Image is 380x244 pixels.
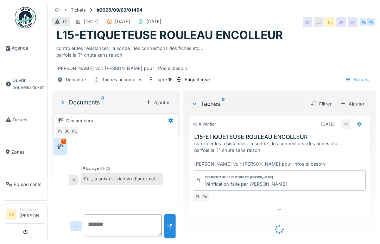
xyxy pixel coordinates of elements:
[193,192,203,202] div: PL
[55,127,65,136] div: PV
[314,17,324,27] div: JC
[321,121,336,128] div: [DATE]
[102,76,142,83] div: Tâches accomplies
[6,207,45,224] a: PV Technicien[PERSON_NAME]
[66,76,86,83] div: Demande
[62,127,72,136] div: JC
[157,76,173,83] div: ligne 15
[222,99,225,108] sup: 0
[143,98,173,107] div: Ajouter
[146,18,161,25] div: [DATE]
[308,99,335,109] div: Filtrer
[81,173,163,185] div: Fait, à suivre... rien vu d'anormal
[205,175,273,180] div: Commentaire de clôture de [PERSON_NAME]
[100,166,110,171] div: 09:20
[11,149,45,155] span: Zones
[185,76,210,83] div: Etiqueteuse
[66,117,93,124] div: Demandeurs
[3,32,47,64] a: Agenda
[101,98,104,107] sup: 0
[348,17,357,27] div: JC
[59,98,143,107] div: Documents
[12,45,45,51] span: Agenda
[3,168,47,200] a: Équipements
[69,127,79,136] div: PL
[19,207,45,212] div: Technicien
[61,139,66,144] div: 1
[194,140,367,167] div: contrôler les résistances, la sonde , les connections des fiches etc... parfois la T° chute sans ...
[191,99,305,108] div: Tâches
[194,134,367,140] h3: L15-ETIQUETEUSE ROULEAU ENCOLLEUR
[94,7,145,13] strong: #2025/09/63/01494
[115,18,130,25] div: [DATE]
[14,181,45,188] span: Équipements
[325,17,335,27] div: PL
[359,17,369,27] div: PL
[83,166,99,171] div: P Lahaye
[342,75,373,85] div: Actions
[3,64,47,103] a: Ouvrir nouveau ticket
[15,7,36,28] img: Badge_color-CXgf-gQk.svg
[6,209,17,220] li: PV
[193,121,216,127] div: À vérifier
[19,207,45,222] li: [PERSON_NAME]
[69,175,78,185] div: PL
[63,18,68,25] div: 01
[303,17,312,27] div: JC
[56,28,283,42] h1: L15-ETIQUETEUSE ROULEAU ENCOLLEUR
[71,7,86,13] div: Tickets
[84,18,99,25] div: [DATE]
[12,116,45,123] span: Tickets
[341,119,351,129] div: PV
[200,192,210,202] div: PV
[336,17,346,27] div: JC
[56,42,372,72] div: contrôler les résistances, la sonde , les connections des fiches etc... parfois la T° chute sans ...
[366,17,376,27] div: PV
[12,77,45,90] span: Ouvrir nouveau ticket
[337,99,367,109] div: Ajouter
[3,136,47,168] a: Zones
[205,181,287,187] div: Vérification faite par [PERSON_NAME]
[3,103,47,136] a: Tickets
